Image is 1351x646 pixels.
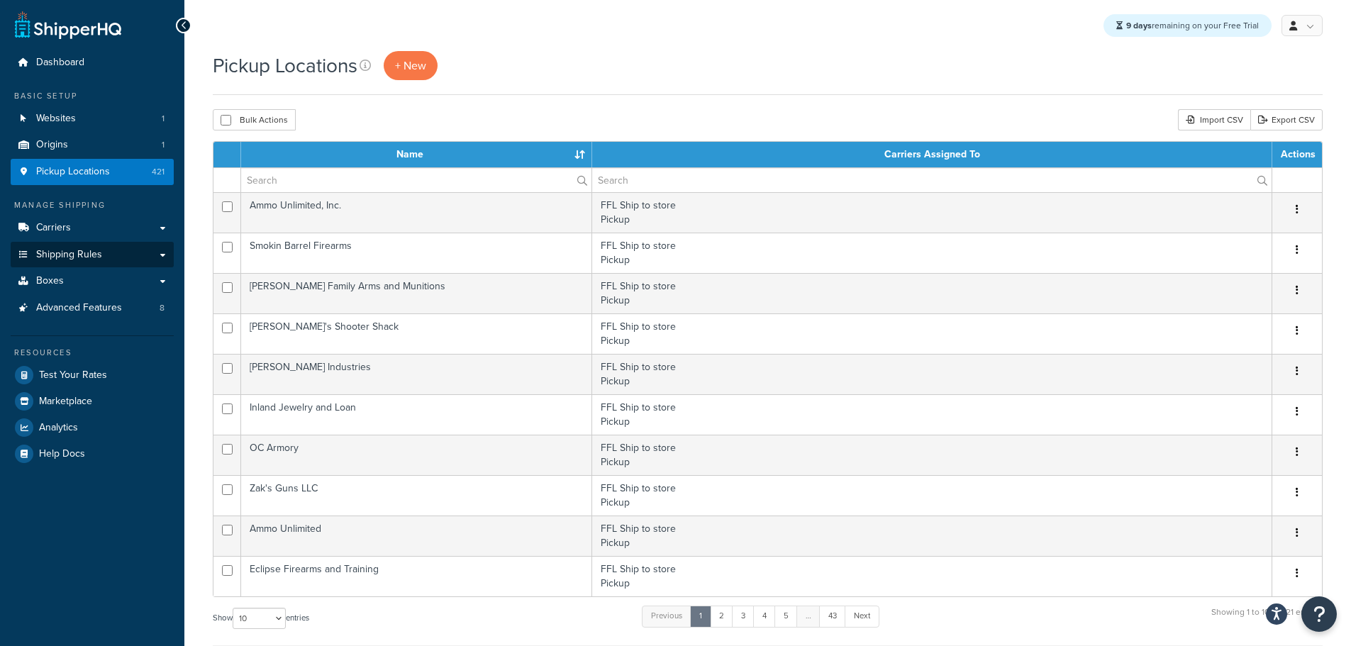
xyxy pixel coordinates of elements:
[241,168,591,192] input: Search
[11,106,174,132] a: Websites 1
[11,295,174,321] li: Advanced Features
[39,448,85,460] span: Help Docs
[1301,596,1337,632] button: Open Resource Center
[39,369,107,382] span: Test Your Rates
[753,606,776,627] a: 4
[1250,109,1323,130] a: Export CSV
[11,441,174,467] a: Help Docs
[592,192,1272,233] td: FFL Ship to store Pickup
[11,295,174,321] a: Advanced Features 8
[592,273,1272,313] td: FFL Ship to store Pickup
[845,606,879,627] a: Next
[11,347,174,359] div: Resources
[241,192,592,233] td: Ammo Unlimited, Inc.
[1211,604,1323,635] div: Showing 1 to 10 of 421 entries
[241,435,592,475] td: OC Armory
[11,362,174,388] a: Test Your Rates
[36,166,110,178] span: Pickup Locations
[592,313,1272,354] td: FFL Ship to store Pickup
[592,233,1272,273] td: FFL Ship to store Pickup
[36,57,84,69] span: Dashboard
[796,606,821,627] a: …
[592,516,1272,556] td: FFL Ship to store Pickup
[213,109,296,130] button: Bulk Actions
[160,302,165,314] span: 8
[1178,109,1250,130] div: Import CSV
[384,51,438,80] a: + New
[241,142,592,167] th: Name : activate to sort column ascending
[241,475,592,516] td: Zak's Guns LLC
[36,249,102,261] span: Shipping Rules
[233,608,286,629] select: Showentries
[11,268,174,294] a: Boxes
[819,606,846,627] a: 43
[11,106,174,132] li: Websites
[152,166,165,178] span: 421
[592,142,1272,167] th: Carriers Assigned To
[15,11,121,39] a: ShipperHQ Home
[774,606,798,627] a: 5
[11,242,174,268] a: Shipping Rules
[36,302,122,314] span: Advanced Features
[36,113,76,125] span: Websites
[1272,142,1322,167] th: Actions
[241,394,592,435] td: Inland Jewelry and Loan
[592,475,1272,516] td: FFL Ship to store Pickup
[592,168,1272,192] input: Search
[710,606,733,627] a: 2
[11,159,174,185] a: Pickup Locations 421
[11,50,174,76] a: Dashboard
[11,389,174,414] a: Marketplace
[592,556,1272,596] td: FFL Ship to store Pickup
[395,57,426,74] span: + New
[11,199,174,211] div: Manage Shipping
[241,354,592,394] td: [PERSON_NAME] Industries
[162,139,165,151] span: 1
[241,313,592,354] td: [PERSON_NAME]'s Shooter Shack
[241,556,592,596] td: Eclipse Firearms and Training
[36,139,68,151] span: Origins
[592,394,1272,435] td: FFL Ship to store Pickup
[162,113,165,125] span: 1
[11,132,174,158] li: Origins
[11,90,174,102] div: Basic Setup
[642,606,691,627] a: Previous
[592,354,1272,394] td: FFL Ship to store Pickup
[11,215,174,241] a: Carriers
[241,273,592,313] td: [PERSON_NAME] Family Arms and Munitions
[11,159,174,185] li: Pickup Locations
[11,132,174,158] a: Origins 1
[1103,14,1272,37] div: remaining on your Free Trial
[36,275,64,287] span: Boxes
[592,435,1272,475] td: FFL Ship to store Pickup
[39,422,78,434] span: Analytics
[39,396,92,408] span: Marketplace
[241,516,592,556] td: Ammo Unlimited
[213,52,357,79] h1: Pickup Locations
[1126,19,1152,32] strong: 9 days
[241,233,592,273] td: Smokin Barrel Firearms
[732,606,755,627] a: 3
[213,608,309,629] label: Show entries
[690,606,711,627] a: 1
[11,415,174,440] a: Analytics
[36,222,71,234] span: Carriers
